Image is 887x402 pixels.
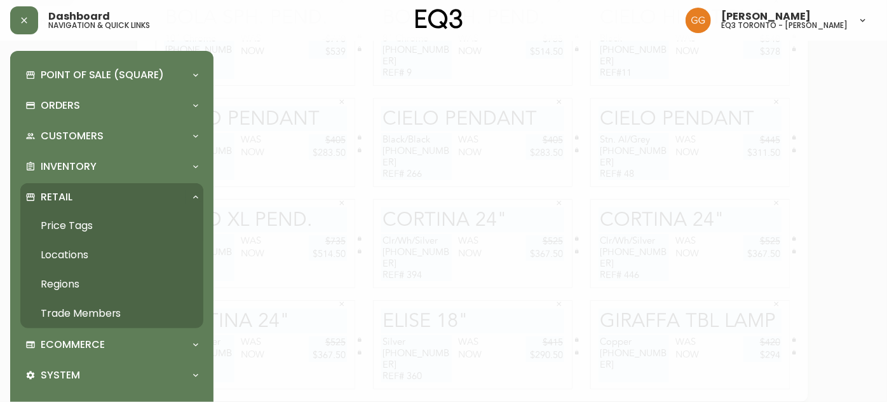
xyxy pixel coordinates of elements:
[721,22,848,29] h5: eq3 toronto - [PERSON_NAME]
[20,61,203,89] div: Point of Sale (Square)
[416,9,463,29] img: logo
[20,211,203,240] a: Price Tags
[41,338,105,352] p: Ecommerce
[48,11,110,22] span: Dashboard
[41,68,164,82] p: Point of Sale (Square)
[20,331,203,359] div: Ecommerce
[20,153,203,181] div: Inventory
[41,160,97,174] p: Inventory
[20,361,203,389] div: System
[20,270,203,299] a: Regions
[721,11,811,22] span: [PERSON_NAME]
[20,183,203,211] div: Retail
[41,99,80,113] p: Orders
[41,190,72,204] p: Retail
[41,129,104,143] p: Customers
[20,92,203,120] div: Orders
[686,8,711,33] img: dbfc93a9366efef7dcc9a31eef4d00a7
[20,299,203,328] a: Trade Members
[48,22,150,29] h5: navigation & quick links
[41,368,80,382] p: System
[20,240,203,270] a: Locations
[20,122,203,150] div: Customers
